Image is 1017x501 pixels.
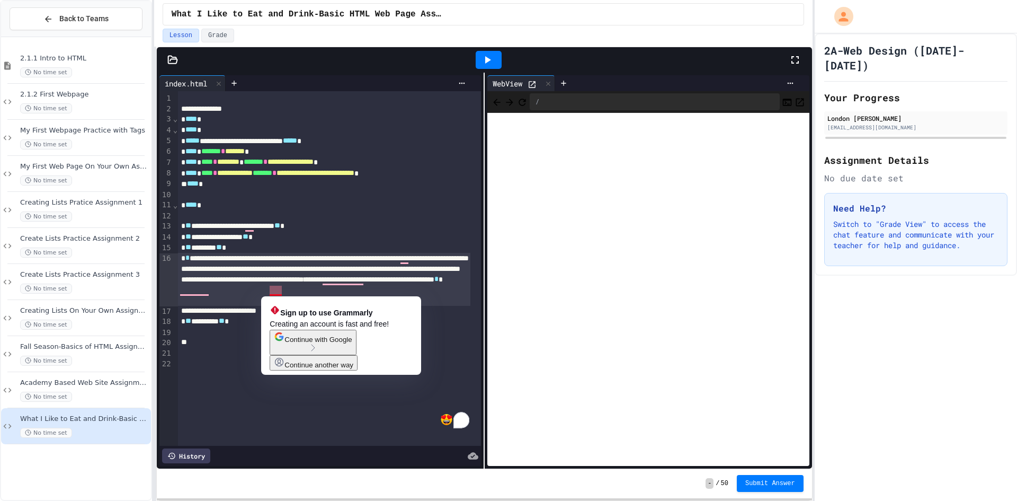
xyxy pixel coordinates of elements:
[20,162,149,171] span: My First Web Page On Your Own Assignment
[20,198,149,207] span: Creating Lists Pratice Assignment 1
[20,320,72,330] span: No time set
[20,67,72,77] span: No time set
[827,124,1004,131] div: [EMAIL_ADDRESS][DOMAIN_NAME]
[20,54,149,63] span: 2.1.1 Intro to HTML
[823,4,856,29] div: My Account
[159,317,173,327] div: 18
[162,449,210,463] div: History
[10,7,142,30] button: Back to Teams
[159,104,173,115] div: 2
[487,113,809,467] iframe: Web Preview
[20,342,149,351] span: Fall Season-Basics of HTML Assignment
[172,8,443,21] span: What I Like to Eat and Drink-Basic HTML Web Page Assignment
[159,232,173,243] div: 14
[159,190,173,200] div: 10
[517,95,528,108] button: Refresh
[824,43,1007,73] h1: 2A-Web Design ([DATE]-[DATE])
[827,113,1004,123] div: London [PERSON_NAME]
[159,168,173,179] div: 8
[59,13,109,24] span: Back to Teams
[173,126,178,134] span: Fold line
[504,95,515,108] span: Forward
[20,175,72,186] span: No time set
[159,359,173,370] div: 22
[159,338,173,348] div: 20
[824,90,1007,105] h2: Your Progress
[159,75,226,91] div: index.html
[20,212,72,222] span: No time set
[159,243,173,253] div: 15
[20,392,72,402] span: No time set
[178,91,481,446] div: To enrich screen reader interactions, please activate Accessibility in Grammarly extension settings
[487,78,528,89] div: WebView
[20,415,149,424] span: What I Like to Eat and Drink-Basic HTML Web Page Assignment
[745,479,795,488] span: Submit Answer
[833,202,998,215] h3: Need Help?
[795,95,805,108] button: Open in new tab
[159,136,173,146] div: 5
[20,126,149,135] span: My First Webpage Practice with Tags
[20,270,149,279] span: Create Lists Practice Assignment 3
[20,428,72,438] span: No time set
[20,90,149,99] span: 2.1.2 First Webpage
[20,139,72,150] span: No time set
[159,348,173,359] div: 21
[833,219,998,251] p: Switch to "Grade View" to access the chat feature and communicate with your teacher for help and ...
[159,328,173,338] div: 19
[159,306,173,317] div: 17
[487,75,555,91] div: WebView
[159,146,173,157] div: 6
[20,248,72,258] span: No time set
[159,179,173,189] div: 9
[20,103,72,113] span: No time set
[492,95,502,108] span: Back
[20,234,149,243] span: Create Lists Practice Assignment 2
[20,306,149,315] span: Creating Lists On Your Own Assignment
[716,479,719,488] span: /
[20,379,149,388] span: Academy Based Web Site Assignment
[159,93,173,104] div: 1
[721,479,728,488] span: 50
[824,153,1007,168] h2: Assignment Details
[159,211,173,222] div: 12
[530,93,779,110] div: /
[201,29,234,42] button: Grade
[824,172,1007,184] div: No due date set
[706,478,713,489] span: -
[159,78,212,89] div: index.html
[159,125,173,136] div: 4
[20,356,72,366] span: No time set
[173,201,178,209] span: Fold line
[159,200,173,210] div: 11
[737,475,804,492] button: Submit Answer
[782,95,792,108] button: Console
[159,114,173,125] div: 3
[159,157,173,168] div: 7
[173,115,178,123] span: Fold line
[20,284,72,294] span: No time set
[159,221,173,232] div: 13
[163,29,199,42] button: Lesson
[159,253,173,306] div: 16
